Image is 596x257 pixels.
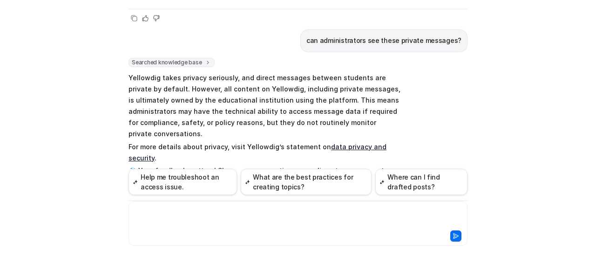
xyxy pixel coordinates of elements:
[306,35,461,46] p: can administrators see these private messages?
[375,169,467,195] button: Where can I find drafted posts?
[129,141,401,164] p: For more details about privacy, visit Yellowdig’s statement on .
[129,165,401,188] p: 🗳️ Your feedback matters! Share your suggestions, compliments, or comments about Knowbot here:
[129,72,401,139] p: Yellowdig takes privacy seriously, and direct messages between students are private by default. H...
[241,169,372,195] button: What are the best practices for creating topics?
[129,169,237,195] button: Help me troubleshoot an access issue.
[129,58,215,67] span: Searched knowledge base
[129,143,386,162] a: data privacy and security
